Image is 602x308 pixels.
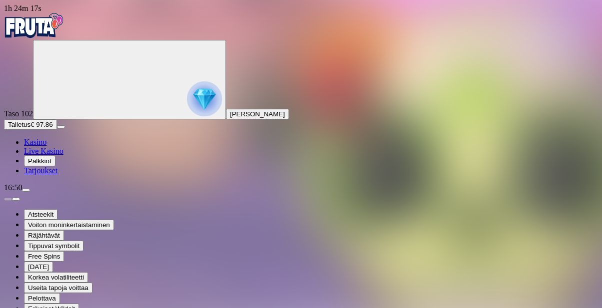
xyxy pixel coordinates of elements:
[24,272,88,283] button: Korkea volatiliteetti
[24,166,57,175] a: Tarjoukset
[28,221,110,229] span: Voiton moninkertaistaminen
[28,157,51,165] span: Palkkiot
[12,198,20,201] button: next slide
[28,232,60,239] span: Räjähtävät
[4,13,598,175] nav: Primary
[4,198,12,201] button: prev slide
[28,295,56,302] span: Pelottava
[28,242,79,250] span: Tippuvat symbolit
[4,31,64,39] a: Fruta
[24,156,55,166] button: Palkkiot
[24,293,60,304] button: Pelottava
[28,263,49,271] span: [DATE]
[24,262,53,272] button: [DATE]
[22,189,30,192] button: menu
[24,241,83,251] button: Tippuvat symbolit
[24,147,63,155] a: Live Kasino
[30,121,52,128] span: € 97.86
[28,274,84,281] span: Korkea volatiliteetti
[24,209,57,220] button: Atsteekit
[24,251,64,262] button: Free Spins
[28,253,60,260] span: Free Spins
[28,211,53,218] span: Atsteekit
[187,81,222,116] img: reward progress
[4,109,33,118] span: Taso 102
[4,138,598,175] nav: Main menu
[57,125,65,128] button: menu
[28,284,88,292] span: Useita tapoja voittaa
[4,13,64,38] img: Fruta
[4,183,22,192] span: 16:50
[24,220,114,230] button: Voiton moninkertaistaminen
[226,109,289,119] button: [PERSON_NAME]
[24,230,64,241] button: Räjähtävät
[230,110,285,118] span: [PERSON_NAME]
[24,283,92,293] button: Useita tapoja voittaa
[4,119,57,130] button: Talletusplus icon€ 97.86
[33,40,226,119] button: reward progress
[24,138,46,146] a: Kasino
[4,4,41,12] span: user session time
[8,121,30,128] span: Talletus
